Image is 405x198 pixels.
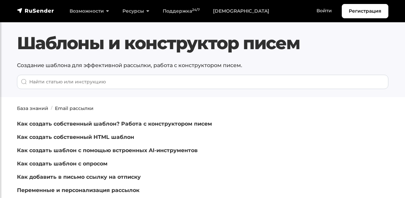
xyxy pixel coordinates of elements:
a: Поддержка24/7 [156,4,206,18]
h1: Шаблоны и конструктор писем [17,33,388,53]
a: Как создать шаблон с помощью встроенных AI-инструментов [17,147,198,153]
a: Регистрация [342,4,388,18]
a: Как создать собственный HTML шаблон [17,134,134,140]
img: RuSender [17,7,54,14]
nav: breadcrumb [13,105,392,112]
input: When autocomplete results are available use up and down arrows to review and enter to go to the d... [17,75,388,89]
a: Email рассылки [55,105,94,111]
a: Переменные и персонализация рассылок [17,187,139,193]
a: Как создать шаблон с опросом [17,160,107,167]
a: Войти [310,4,338,18]
a: Как создать собственный шаблон? Работа с конструктором писем [17,121,212,127]
a: Как добавить в письмо ссылку на отписку [17,174,141,180]
p: Создание шаблона для эффективной рассылки, работа с конструктором писем. [17,61,388,69]
sup: 24/7 [192,8,200,12]
a: Возможности [63,4,116,18]
a: Ресурсы [116,4,156,18]
a: База знаний [17,105,48,111]
img: Поиск [21,79,27,85]
a: [DEMOGRAPHIC_DATA] [206,4,276,18]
